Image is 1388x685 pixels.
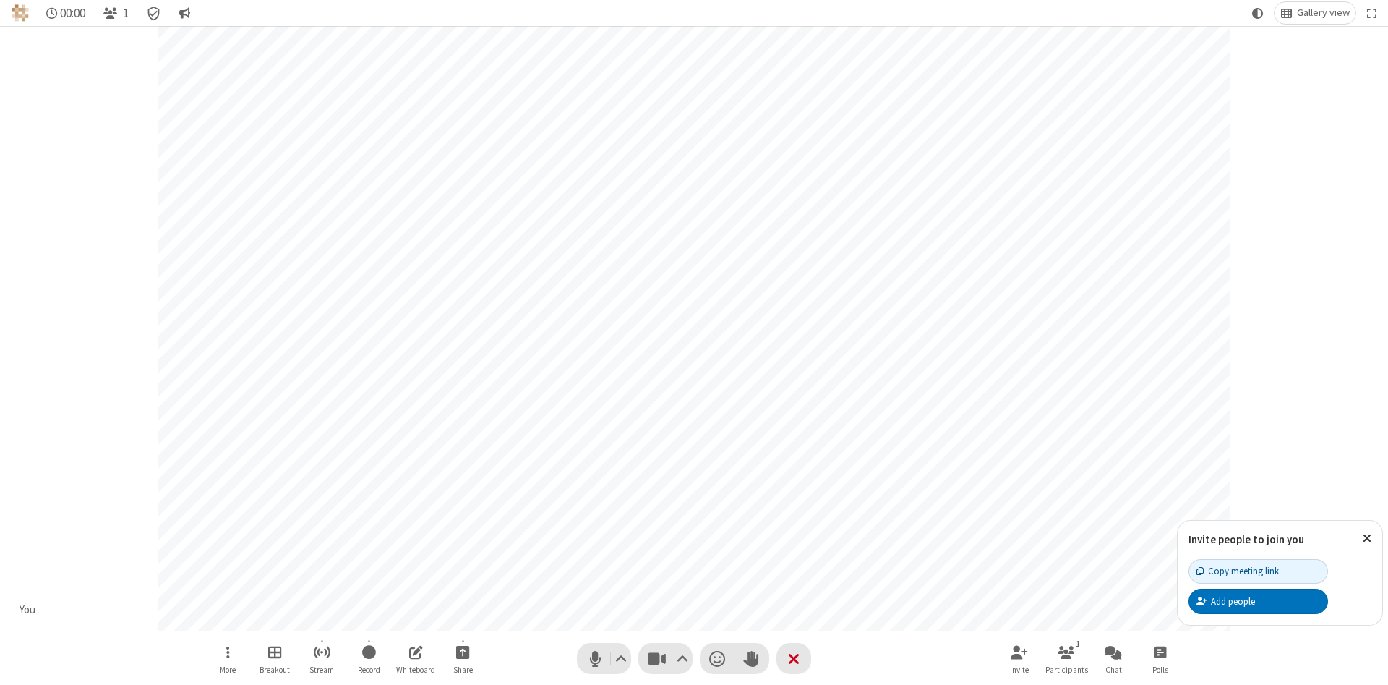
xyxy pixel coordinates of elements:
label: Invite people to join you [1188,532,1304,546]
span: Share [453,665,473,674]
button: Using system theme [1246,2,1269,24]
button: Copy meeting link [1188,559,1328,584]
div: 1 [1072,637,1084,650]
button: Open shared whiteboard [394,638,437,679]
span: Whiteboard [396,665,435,674]
span: Chat [1105,665,1122,674]
button: Start sharing [441,638,484,679]
button: Start streaming [300,638,343,679]
button: End or leave meeting [776,643,811,674]
span: Gallery view [1297,7,1350,19]
span: Invite [1010,665,1029,674]
img: QA Selenium DO NOT DELETE OR CHANGE [12,4,29,22]
span: 1 [123,7,129,20]
div: You [14,602,41,618]
button: Open poll [1139,638,1182,679]
button: Open chat [1092,638,1135,679]
button: Open participant list [97,2,134,24]
button: Raise hand [734,643,769,674]
span: Polls [1152,665,1168,674]
button: Conversation [173,2,196,24]
div: Timer [40,2,92,24]
button: Add people [1188,589,1328,613]
div: Copy meeting link [1196,564,1279,578]
button: Send a reaction [700,643,734,674]
button: Open participant list [1045,638,1088,679]
span: Stream [309,665,334,674]
span: Breakout [260,665,290,674]
button: Video setting [673,643,693,674]
button: Change layout [1275,2,1355,24]
span: Record [358,665,380,674]
button: Manage Breakout Rooms [253,638,296,679]
button: Fullscreen [1361,2,1383,24]
span: Participants [1045,665,1088,674]
div: Meeting details Encryption enabled [140,2,168,24]
button: Close popover [1352,521,1382,556]
button: Stop video (Alt+V) [638,643,693,674]
button: Open menu [206,638,249,679]
button: Invite participants (Alt+I) [998,638,1041,679]
button: Audio settings [612,643,631,674]
span: More [220,665,236,674]
button: Start recording [347,638,390,679]
span: 00:00 [60,7,85,20]
button: Mute (Alt+A) [577,643,631,674]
